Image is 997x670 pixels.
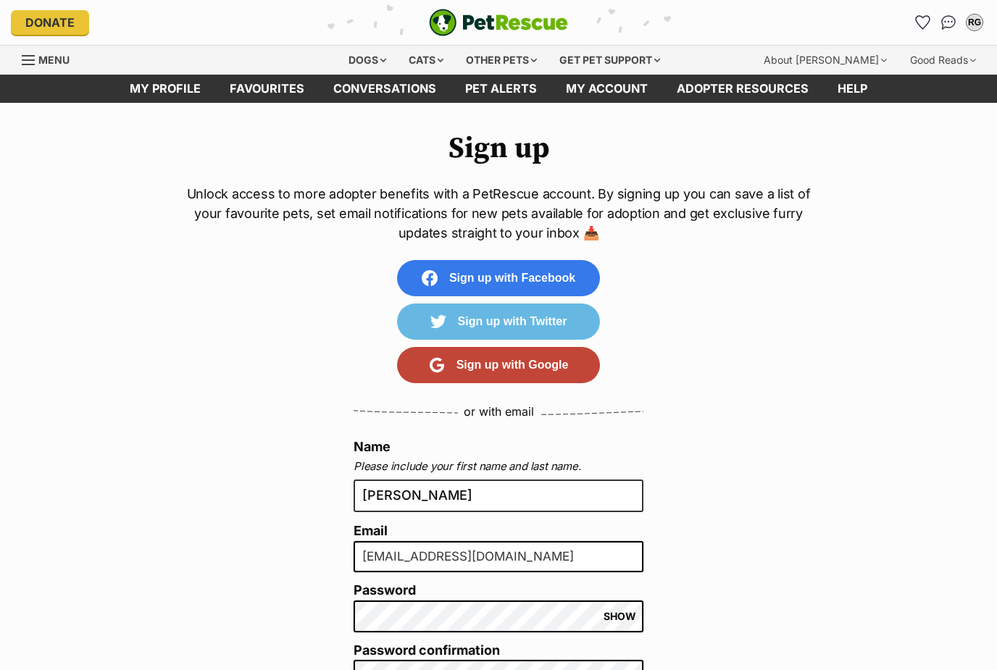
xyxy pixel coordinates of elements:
a: Adopter resources [662,75,823,103]
label: Email [354,524,643,539]
div: Cats [399,46,454,75]
button: Sign up with Twitter [397,303,600,340]
img: chat-41dd97257d64d25036548639549fe6c8038ab92f7586957e7f3b1b290dea8141.svg [941,15,956,30]
h1: Sign up [180,132,817,165]
div: About [PERSON_NAME] [754,46,897,75]
a: Help [823,75,882,103]
a: Favourites [215,75,319,103]
span: or with email [458,398,540,424]
a: Favourites [911,11,934,34]
a: conversations [319,75,451,103]
span: Menu [38,54,70,66]
div: Other pets [456,46,547,75]
a: Pet alerts [451,75,551,103]
span: SHOW [604,611,636,622]
label: Password confirmation [354,643,643,658]
a: My account [551,75,662,103]
div: Get pet support [549,46,670,75]
button: My account [963,11,986,34]
label: Password [354,583,643,598]
p: Please include your first name and last name. [354,458,643,475]
button: Sign up with Facebook [397,260,600,296]
a: Conversations [937,11,960,34]
p: Unlock access to more adopter benefits with a PetRescue account. By signing up you can save a lis... [180,184,817,243]
a: PetRescue [429,9,568,36]
div: RG [967,15,982,30]
ul: Account quick links [911,11,986,34]
img: logo-e224e6f780fb5917bec1dbf3a21bbac754714ae5b6737aabdf751b685950b380.svg [429,9,568,36]
a: Donate [11,10,89,35]
div: Dogs [338,46,396,75]
a: My profile [115,75,215,103]
div: Good Reads [900,46,986,75]
button: Sign up with Google [397,347,600,383]
label: Name [354,439,391,454]
a: Menu [22,46,80,72]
